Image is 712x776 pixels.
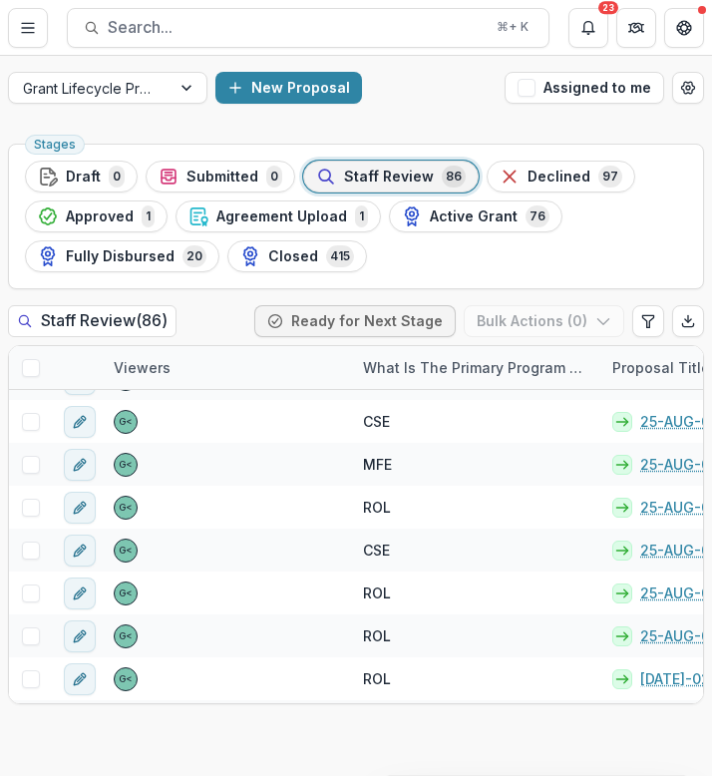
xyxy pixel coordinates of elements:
[64,406,96,438] button: edit
[119,503,133,513] div: Gennady Podolny <gpodolny@usrf.us>
[142,205,155,227] span: 1
[442,166,466,188] span: 86
[66,208,134,225] span: Approved
[616,8,656,48] button: Partners
[25,240,219,272] button: Fully Disbursed20
[8,305,177,336] h2: Staff Review ( 86 )
[493,16,533,38] div: ⌘ + K
[672,305,704,337] button: Export table data
[598,166,622,188] span: 97
[227,240,367,272] button: Closed415
[303,161,479,193] button: Staff Review86
[66,169,101,186] span: Draft
[363,411,390,432] span: CSE
[266,166,282,188] span: 0
[568,8,608,48] button: Notifications
[64,578,96,609] button: edit
[176,200,381,232] button: Agreement Upload1
[102,346,351,389] div: Viewers
[66,248,175,265] span: Fully Disbursed
[672,72,704,104] button: Open table manager
[119,588,133,598] div: Gennady Podolny <gpodolny@usrf.us>
[505,72,664,104] button: Assigned to me
[632,305,664,337] button: Edit table settings
[363,497,391,518] span: ROL
[119,631,133,641] div: Gennady Podolny <gpodolny@usrf.us>
[363,454,392,475] span: MFE
[25,200,168,232] button: Approved1
[34,138,76,152] span: Stages
[664,8,704,48] button: Get Help
[216,208,347,225] span: Agreement Upload
[355,205,368,227] span: 1
[363,540,390,561] span: CSE
[268,248,318,265] span: Closed
[25,161,138,193] button: Draft0
[351,346,600,389] div: What is the primary program area your project fits in to?
[363,668,391,689] span: ROL
[363,582,391,603] span: ROL
[119,460,133,470] div: Gennady Podolny <gpodolny@usrf.us>
[526,205,549,227] span: 76
[119,417,133,427] div: Gennady Podolny <gpodolny@usrf.us>
[186,169,258,186] span: Submitted
[528,169,590,186] span: Declined
[351,357,600,378] div: What is the primary program area your project fits in to?
[119,546,133,556] div: Gennady Podolny <gpodolny@usrf.us>
[108,18,485,37] span: Search...
[464,305,624,337] button: Bulk Actions (0)
[64,620,96,652] button: edit
[109,166,125,188] span: 0
[254,305,456,337] button: Ready for Next Stage
[182,245,206,267] span: 20
[344,169,434,186] span: Staff Review
[119,674,133,684] div: Gennady Podolny <gpodolny@usrf.us>
[598,1,618,15] div: 23
[102,357,182,378] div: Viewers
[64,535,96,567] button: edit
[146,161,295,193] button: Submitted0
[487,161,635,193] button: Declined97
[215,72,362,104] button: New Proposal
[430,208,518,225] span: Active Grant
[389,200,562,232] button: Active Grant76
[326,245,354,267] span: 415
[64,492,96,524] button: edit
[8,8,48,48] button: Toggle Menu
[67,8,549,48] button: Search...
[64,449,96,481] button: edit
[363,625,391,646] span: ROL
[64,663,96,695] button: edit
